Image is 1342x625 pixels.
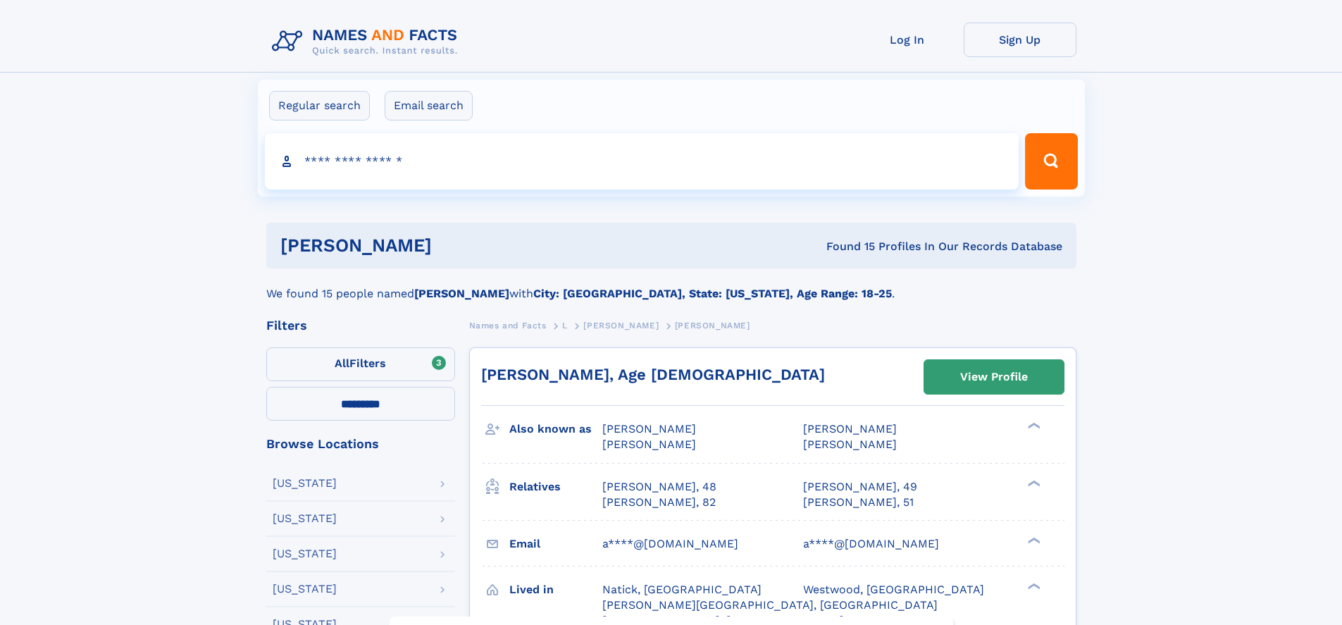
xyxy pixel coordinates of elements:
div: [US_STATE] [273,478,337,489]
a: [PERSON_NAME], Age [DEMOGRAPHIC_DATA] [481,366,825,383]
h3: Also known as [509,417,602,441]
div: ❯ [1024,478,1041,488]
input: search input [265,133,1019,190]
label: Filters [266,347,455,381]
div: ❯ [1024,421,1041,431]
a: Names and Facts [469,316,547,334]
label: Regular search [269,91,370,120]
div: View Profile [960,361,1028,393]
a: [PERSON_NAME], 48 [602,479,716,495]
div: [US_STATE] [273,583,337,595]
a: View Profile [924,360,1064,394]
div: ❯ [1024,581,1041,590]
a: [PERSON_NAME], 51 [803,495,914,510]
div: [US_STATE] [273,513,337,524]
h3: Relatives [509,475,602,499]
div: ❯ [1024,536,1041,545]
div: We found 15 people named with . [266,268,1076,302]
span: [PERSON_NAME] [602,438,696,451]
a: [PERSON_NAME], 82 [602,495,716,510]
span: All [335,357,349,370]
span: Westwood, [GEOGRAPHIC_DATA] [803,583,984,596]
div: Filters [266,319,455,332]
a: Log In [851,23,964,57]
span: [PERSON_NAME] [803,422,897,435]
div: Browse Locations [266,438,455,450]
span: [PERSON_NAME] [803,438,897,451]
span: [PERSON_NAME] [583,321,659,330]
b: City: [GEOGRAPHIC_DATA], State: [US_STATE], Age Range: 18-25 [533,287,892,300]
button: Search Button [1025,133,1077,190]
a: Sign Up [964,23,1076,57]
label: Email search [385,91,473,120]
span: [PERSON_NAME][GEOGRAPHIC_DATA], [GEOGRAPHIC_DATA] [602,598,938,612]
b: [PERSON_NAME] [414,287,509,300]
h1: [PERSON_NAME] [280,237,629,254]
h3: Email [509,532,602,556]
div: Found 15 Profiles In Our Records Database [629,239,1062,254]
span: [PERSON_NAME] [675,321,750,330]
a: [PERSON_NAME], 49 [803,479,917,495]
span: L [562,321,568,330]
span: [PERSON_NAME] [602,422,696,435]
a: L [562,316,568,334]
a: [PERSON_NAME] [583,316,659,334]
img: Logo Names and Facts [266,23,469,61]
h3: Lived in [509,578,602,602]
span: Natick, [GEOGRAPHIC_DATA] [602,583,762,596]
div: [US_STATE] [273,548,337,559]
